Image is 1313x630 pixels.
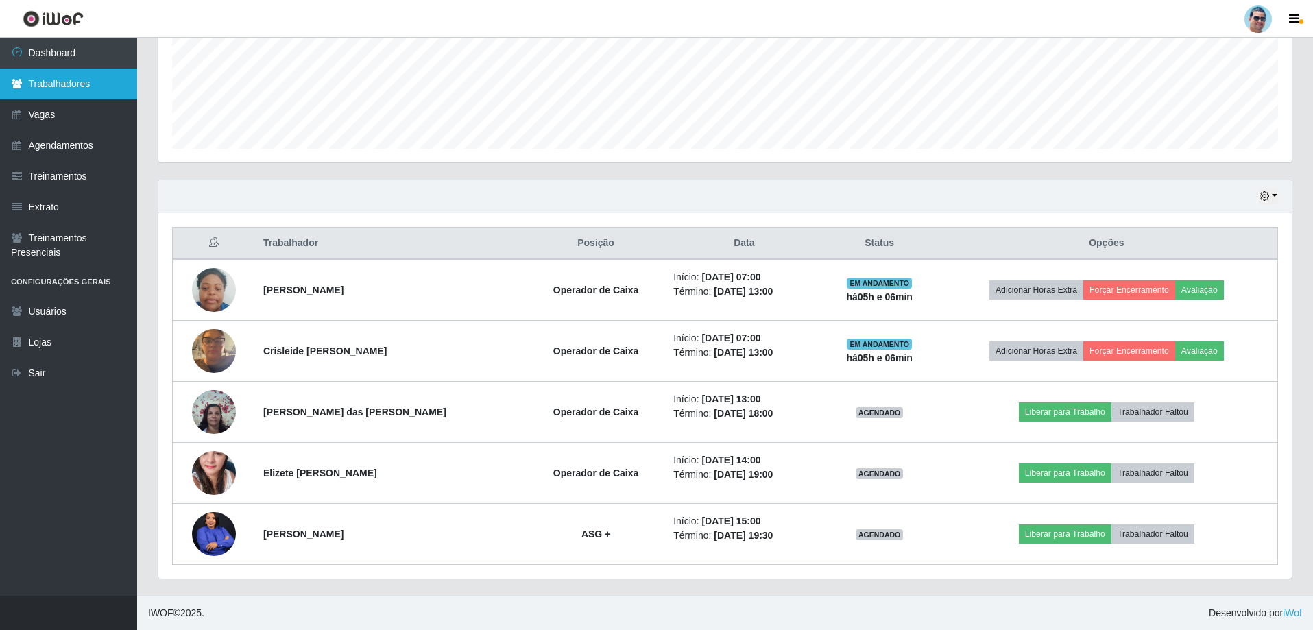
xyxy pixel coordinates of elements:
[673,468,815,482] li: Término:
[701,516,760,526] time: [DATE] 15:00
[714,286,773,297] time: [DATE] 13:00
[673,514,815,529] li: Início:
[263,284,344,295] strong: [PERSON_NAME]
[553,346,639,356] strong: Operador de Caixa
[856,468,904,479] span: AGENDADO
[701,271,760,282] time: [DATE] 07:00
[856,529,904,540] span: AGENDADO
[673,270,815,284] li: Início:
[148,606,204,620] span: © 2025 .
[1111,463,1194,483] button: Trabalhador Faltou
[673,529,815,543] li: Término:
[1175,341,1224,361] button: Avaliação
[1019,524,1111,544] button: Liberar para Trabalho
[192,507,236,561] img: 1741977061779.jpeg
[263,529,344,540] strong: [PERSON_NAME]
[1283,607,1302,618] a: iWof
[847,278,912,289] span: EM ANDAMENTO
[1175,280,1224,300] button: Avaliação
[553,284,639,295] strong: Operador de Caixa
[701,393,760,404] time: [DATE] 13:00
[714,347,773,358] time: [DATE] 13:00
[1083,280,1175,300] button: Forçar Encerramento
[1111,402,1194,422] button: Trabalhador Faltou
[1111,524,1194,544] button: Trabalhador Faltou
[673,346,815,360] li: Término:
[823,228,936,260] th: Status
[701,332,760,343] time: [DATE] 07:00
[192,261,236,319] img: 1709225632480.jpeg
[192,426,236,519] img: 1703538078729.jpeg
[847,339,912,350] span: EM ANDAMENTO
[701,455,760,465] time: [DATE] 14:00
[192,383,236,441] img: 1705958199594.jpeg
[936,228,1278,260] th: Opções
[263,346,387,356] strong: Crisleide [PERSON_NAME]
[553,407,639,417] strong: Operador de Caixa
[23,10,84,27] img: CoreUI Logo
[673,392,815,407] li: Início:
[673,407,815,421] li: Término:
[714,469,773,480] time: [DATE] 19:00
[989,341,1083,361] button: Adicionar Horas Extra
[856,407,904,418] span: AGENDADO
[553,468,639,478] strong: Operador de Caixa
[263,468,377,478] strong: Elizete [PERSON_NAME]
[989,280,1083,300] button: Adicionar Horas Extra
[1019,402,1111,422] button: Liberar para Trabalho
[148,607,173,618] span: IWOF
[1083,341,1175,361] button: Forçar Encerramento
[1209,606,1302,620] span: Desenvolvido por
[527,228,665,260] th: Posição
[673,331,815,346] li: Início:
[846,352,913,363] strong: há 05 h e 06 min
[673,453,815,468] li: Início:
[673,284,815,299] li: Término:
[1019,463,1111,483] button: Liberar para Trabalho
[263,407,446,417] strong: [PERSON_NAME] das [PERSON_NAME]
[192,322,236,380] img: 1751716500415.jpeg
[665,228,823,260] th: Data
[255,228,527,260] th: Trabalhador
[846,291,913,302] strong: há 05 h e 06 min
[714,530,773,541] time: [DATE] 19:30
[581,529,610,540] strong: ASG +
[714,408,773,419] time: [DATE] 18:00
